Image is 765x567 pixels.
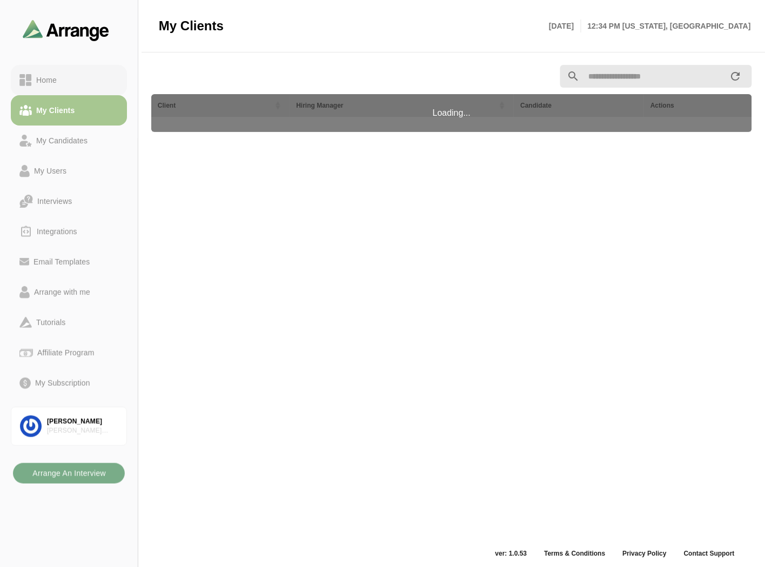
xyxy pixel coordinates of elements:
div: Affiliate Program [33,346,98,359]
span: Loading... [433,107,471,120]
a: Privacy Policy [614,549,675,558]
div: Interviews [33,195,76,208]
a: My Candidates [11,126,127,156]
b: Arrange An Interview [32,463,106,484]
div: Tutorials [32,316,70,329]
span: ver: 1.0.53 [487,549,536,558]
a: Interviews [11,186,127,216]
div: My Users [30,164,71,177]
a: Terms & Conditions [535,549,614,558]
button: Arrange An Interview [13,463,125,484]
div: [PERSON_NAME] [47,417,118,426]
a: Integrations [11,216,127,247]
a: Arrange with me [11,277,127,307]
a: [PERSON_NAME][PERSON_NAME] Associates [11,407,127,446]
i: appended action [729,70,742,83]
div: Integrations [32,225,82,238]
div: My Clients [32,104,79,117]
div: Home [32,74,61,87]
div: Arrange with me [30,286,95,299]
a: Contact Support [675,549,743,558]
p: [DATE] [549,19,581,32]
p: 12:34 PM [US_STATE], [GEOGRAPHIC_DATA] [581,19,751,32]
a: Affiliate Program [11,338,127,368]
div: My Candidates [32,134,92,147]
a: My Users [11,156,127,186]
a: My Clients [11,95,127,126]
a: Home [11,65,127,95]
img: arrangeai-name-small-logo.4d2b8aee.svg [23,19,109,41]
div: [PERSON_NAME] Associates [47,426,118,436]
a: My Subscription [11,368,127,398]
div: Email Templates [29,255,94,268]
div: My Subscription [31,377,95,390]
a: Email Templates [11,247,127,277]
span: My Clients [159,18,224,34]
a: Tutorials [11,307,127,338]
